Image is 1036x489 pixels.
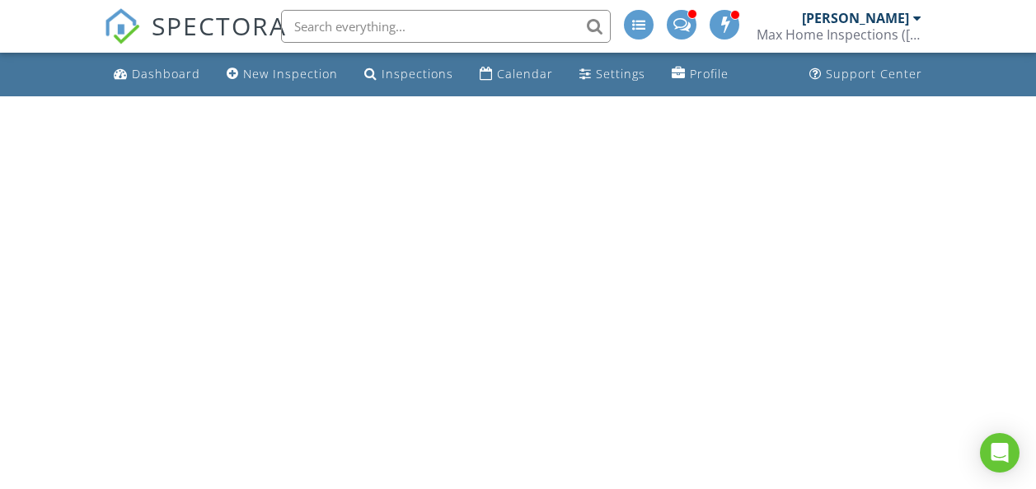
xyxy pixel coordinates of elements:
[803,59,929,90] a: Support Center
[281,10,611,43] input: Search everything...
[243,66,338,81] div: New Inspection
[690,66,729,81] div: Profile
[757,26,921,43] div: Max Home Inspections (Tri County)
[497,66,553,81] div: Calendar
[573,59,652,90] a: Settings
[826,66,922,81] div: Support Center
[220,59,345,90] a: New Inspection
[104,22,287,57] a: SPECTORA
[665,59,735,90] a: Profile
[802,10,909,26] div: [PERSON_NAME]
[596,66,645,81] div: Settings
[382,66,453,81] div: Inspections
[132,66,200,81] div: Dashboard
[980,433,1020,473] div: Open Intercom Messenger
[152,8,287,43] span: SPECTORA
[104,8,140,44] img: The Best Home Inspection Software - Spectora
[358,59,460,90] a: Inspections
[473,59,560,90] a: Calendar
[107,59,207,90] a: Dashboard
